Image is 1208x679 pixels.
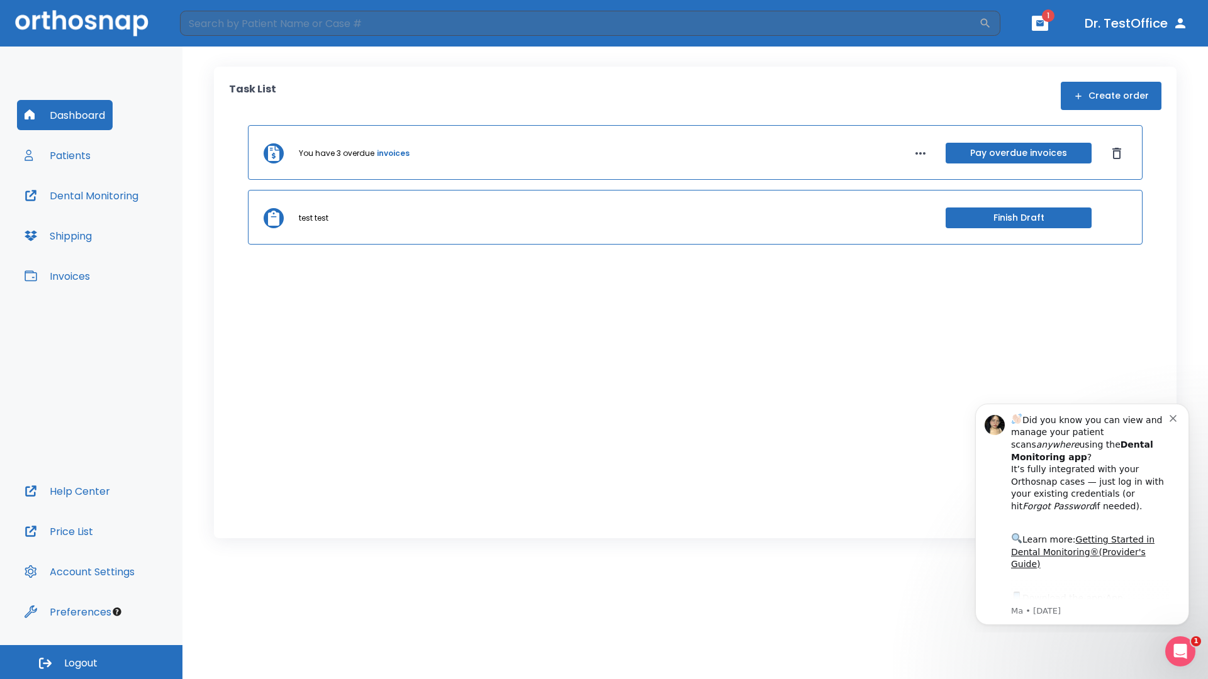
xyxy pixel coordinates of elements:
[17,261,98,291] button: Invoices
[1080,12,1193,35] button: Dr. TestOffice
[17,556,142,587] button: Account Settings
[946,143,1092,163] button: Pay overdue invoices
[299,148,374,159] p: You have 3 overdue
[377,148,410,159] a: invoices
[213,19,223,30] button: Dismiss notification
[229,82,276,110] p: Task List
[17,597,119,627] button: Preferences
[180,11,979,36] input: Search by Patient Name or Case #
[946,207,1092,228] button: Finish Draft
[1165,636,1195,666] iframe: Intercom live chat
[956,392,1208,632] iframe: Intercom notifications message
[1061,82,1161,110] button: Create order
[17,516,101,546] button: Price List
[55,213,213,224] p: Message from Ma, sent 5w ago
[15,10,148,36] img: Orthosnap
[17,221,99,251] button: Shipping
[64,656,98,670] span: Logout
[1107,143,1127,163] button: Dismiss
[17,180,146,211] button: Dental Monitoring
[17,476,118,506] button: Help Center
[111,606,123,617] div: Tooltip anchor
[55,197,213,262] div: Download the app: | ​ Let us know if you need help getting started!
[1042,9,1054,22] span: 1
[55,201,167,223] a: App Store
[299,213,328,224] p: test test
[17,140,98,170] button: Patients
[1191,636,1201,646] span: 1
[17,100,113,130] button: Dashboard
